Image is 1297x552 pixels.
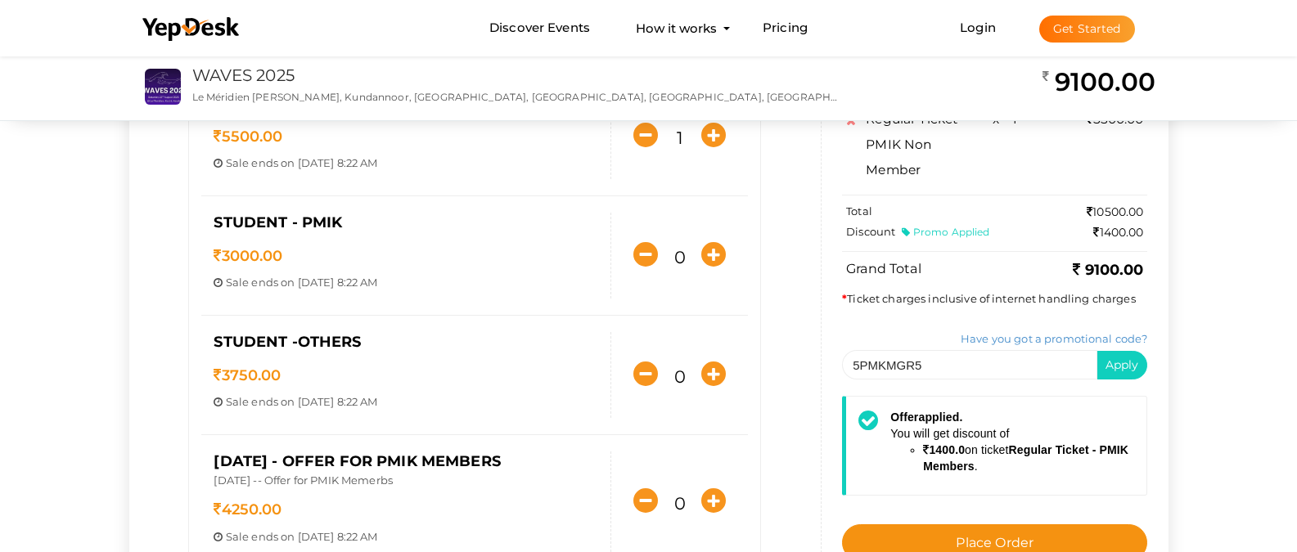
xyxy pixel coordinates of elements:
div: You will get discount of [890,409,1134,482]
a: Pricing [763,13,808,43]
span: Place Order [956,535,1034,550]
span: 3000.00 [214,247,282,265]
label: Grand Total [846,260,921,279]
button: How it works [631,13,722,43]
label: 10500.00 [1087,204,1143,220]
label: Discount [846,224,993,240]
span: Sale [226,276,250,289]
span: Sale [226,156,250,169]
a: Discover Events [489,13,590,43]
span: x 1 [993,111,1018,127]
input: Enter Promotion Code here. [842,350,1097,379]
p: ends on [DATE] 8:22 AM [214,275,598,290]
label: Total [846,204,872,219]
a: Login [960,20,996,35]
span: 5500.00 [1086,111,1143,127]
p: Le Méridien [PERSON_NAME], Kundannoor, [GEOGRAPHIC_DATA], [GEOGRAPHIC_DATA], [GEOGRAPHIC_DATA], [... [192,90,841,104]
strong: applied. [890,411,962,424]
button: Get Started [1039,16,1135,43]
span: Promo Applied [913,226,990,238]
span: 3750.00 [214,366,281,384]
span: [DATE] - Offer for PMIK Members [214,452,500,470]
a: WAVES 2025 [192,65,295,85]
span: Sale [226,530,250,543]
li: on ticket . [923,442,1134,474]
span: Apply [1106,357,1139,372]
span: Sale [226,395,250,408]
span: Student -Others [214,333,361,351]
span: Regular Ticket - PMIK Non Member [866,111,966,177]
button: Apply [1097,351,1148,379]
span: Student - PMIK [214,213,342,231]
span: 5500.00 [214,128,282,146]
b: 9100.00 [1073,261,1143,279]
span: Ticket charges inclusive of internet handling charges [842,292,1136,305]
img: S4WQAGVX_small.jpeg [145,69,181,105]
p: ends on [DATE] 8:22 AM [214,394,598,410]
span: Offer [890,411,918,424]
a: Have you got a promotional code? [961,332,1147,345]
p: ends on [DATE] 8:22 AM [214,155,598,171]
span: 4250.00 [214,500,281,518]
h2: 9100.00 [1043,65,1155,98]
b: Regular Ticket - PMIK Members [923,443,1128,473]
b: 1400.0 [923,443,965,456]
label: 1400.00 [1093,224,1143,240]
p: ends on [DATE] 8:22 AM [214,529,598,545]
p: [DATE] -- Offer for PMIK Memerbs [214,473,598,492]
